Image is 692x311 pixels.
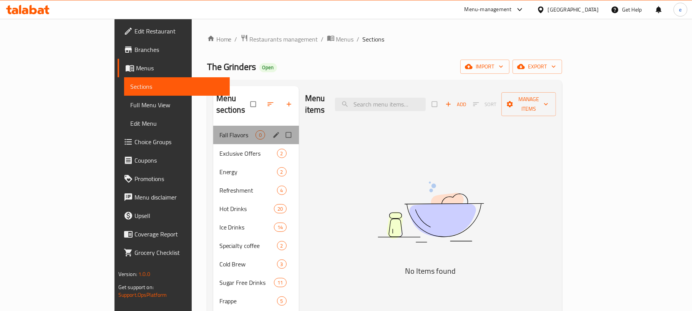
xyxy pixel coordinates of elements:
a: Edit Restaurant [118,22,230,40]
span: 1.0.0 [138,269,150,279]
span: import [466,62,503,72]
button: Manage items [501,92,556,116]
div: items [277,241,287,250]
a: Menus [327,34,354,44]
a: Upsell [118,206,230,225]
span: Edit Menu [130,119,224,128]
span: Cold Brew [219,259,277,269]
a: Menu disclaimer [118,188,230,206]
span: Coupons [134,156,224,165]
a: Menus [118,59,230,77]
a: Promotions [118,170,230,188]
span: Open [259,64,277,71]
div: items [277,149,287,158]
div: items [277,167,287,176]
div: Energy2 [213,163,299,181]
span: Exclusive Offers [219,149,277,158]
a: Edit Menu [124,114,230,133]
span: 2 [277,242,286,249]
span: Menus [136,63,224,73]
span: Sort items [468,98,501,110]
a: Support.OpsPlatform [118,290,167,300]
span: Grocery Checklist [134,248,224,257]
div: Ice Drinks14 [213,218,299,236]
span: Sort sections [262,96,280,113]
span: 11 [274,279,286,286]
span: Full Menu View [130,100,224,110]
div: Frappe5 [213,292,299,310]
li: / [235,35,237,44]
div: items [277,259,287,269]
div: items [277,186,287,195]
span: 2 [277,168,286,176]
div: [GEOGRAPHIC_DATA] [548,5,599,14]
span: Get support on: [118,282,154,292]
span: Frappe [219,296,277,306]
div: Hot Drinks20 [213,200,299,218]
div: Menu-management [465,5,512,14]
a: Grocery Checklist [118,243,230,262]
div: Cold Brew3 [213,255,299,273]
span: Specialty coffee [219,241,277,250]
span: 2 [277,150,286,157]
div: items [274,204,286,213]
span: Ice Drinks [219,223,274,232]
span: Menus [336,35,354,44]
span: Promotions [134,174,224,183]
li: / [321,35,324,44]
span: 0 [256,131,265,139]
span: The Grinders [207,58,256,75]
button: Add section [280,96,299,113]
div: items [256,130,265,140]
span: Edit Restaurant [134,27,224,36]
h2: Menu items [305,93,326,116]
button: Add [443,98,468,110]
div: Sugar Free Drinks11 [213,273,299,292]
span: Manage items [508,95,550,114]
nav: breadcrumb [207,34,563,44]
span: Sections [363,35,385,44]
span: Coverage Report [134,230,224,239]
span: Add item [443,98,468,110]
span: export [519,62,556,72]
a: Sections [124,77,230,96]
span: e [679,5,682,14]
span: Sugar Free Drinks [219,278,274,287]
div: items [274,223,286,232]
img: dish.svg [335,161,527,263]
a: Coupons [118,151,230,170]
span: Add [445,100,466,109]
div: items [277,296,287,306]
a: Choice Groups [118,133,230,151]
div: Specialty coffee2 [213,236,299,255]
span: Hot Drinks [219,204,274,213]
h5: No Items found [335,265,527,277]
span: 4 [277,187,286,194]
div: Fall Flavors0edit [213,126,299,144]
span: Branches [134,45,224,54]
span: Energy [219,167,277,176]
span: Upsell [134,211,224,220]
a: Coverage Report [118,225,230,243]
span: Version: [118,269,137,279]
span: Menu disclaimer [134,193,224,202]
li: / [357,35,360,44]
span: Fall Flavors [219,130,256,140]
a: Restaurants management [241,34,318,44]
span: Restaurants management [250,35,318,44]
h2: Menu sections [216,93,251,116]
a: Branches [118,40,230,59]
span: 3 [277,261,286,268]
input: search [335,98,426,111]
div: items [274,278,286,287]
span: Sections [130,82,224,91]
button: edit [271,130,283,140]
div: Refreshment4 [213,181,299,200]
span: 5 [277,298,286,305]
